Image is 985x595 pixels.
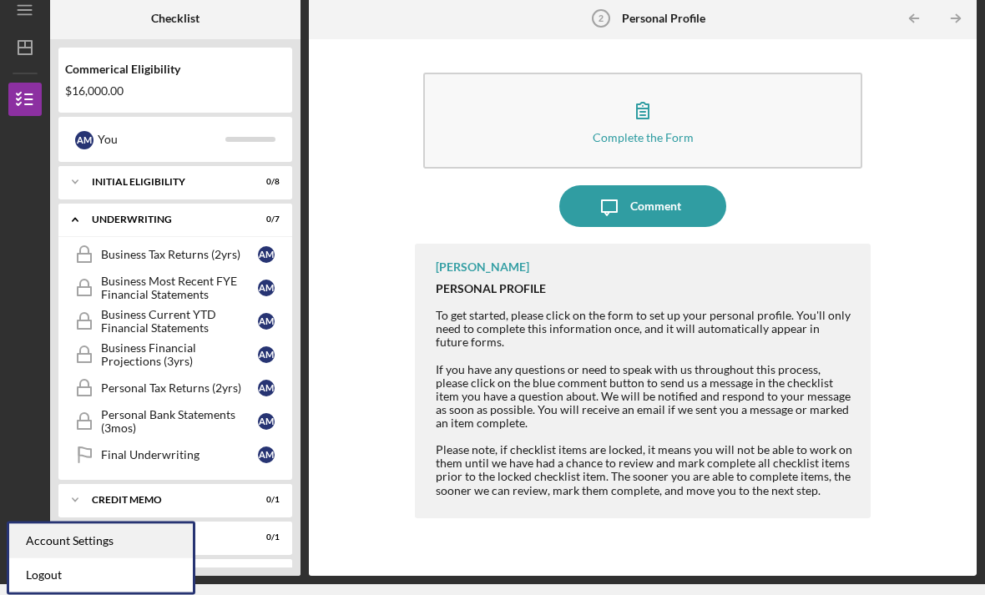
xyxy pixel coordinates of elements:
[67,371,284,405] a: Personal Tax Returns (2yrs)AM
[101,248,258,261] div: Business Tax Returns (2yrs)
[250,214,280,224] div: 0 / 7
[67,338,284,371] a: Business Financial Projections (3yrs)AM
[258,313,275,330] div: A M
[423,73,862,169] button: Complete the Form
[92,214,238,224] div: UNDERWRITING
[67,438,284,471] a: Final UnderwritingAM
[101,448,258,461] div: Final Underwriting
[92,177,238,187] div: Initial Eligibility
[92,495,238,505] div: CREDIT MEMO
[258,246,275,263] div: A M
[65,63,285,76] div: Commerical Eligibility
[101,341,258,368] div: Business Financial Projections (3yrs)
[599,13,604,23] tspan: 2
[151,12,200,25] b: Checklist
[258,446,275,463] div: A M
[436,260,529,274] div: [PERSON_NAME]
[101,381,258,395] div: Personal Tax Returns (2yrs)
[250,177,280,187] div: 0 / 8
[630,185,681,227] div: Comment
[622,12,705,25] b: Personal Profile
[101,308,258,335] div: Business Current YTD Financial Statements
[67,405,284,438] a: Personal Bank Statements (3mos)AM
[593,131,694,144] div: Complete the Form
[67,271,284,305] a: Business Most Recent FYE Financial StatementsAM
[9,524,193,558] div: Account Settings
[250,495,280,505] div: 0 / 1
[258,380,275,396] div: A M
[101,275,258,301] div: Business Most Recent FYE Financial Statements
[101,408,258,435] div: Personal Bank Statements (3mos)
[436,282,854,497] div: To get started, please click on the form to set up your personal profile. You'll only need to com...
[98,125,225,154] div: You
[75,131,93,149] div: A M
[258,413,275,430] div: A M
[67,305,284,338] a: Business Current YTD Financial StatementsAM
[9,558,193,592] a: Logout
[436,281,546,295] strong: PERSONAL PROFILE
[258,280,275,296] div: A M
[67,238,284,271] a: Business Tax Returns (2yrs)AM
[258,346,275,363] div: A M
[65,84,285,98] div: $16,000.00
[250,532,280,542] div: 0 / 1
[559,185,726,227] button: Comment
